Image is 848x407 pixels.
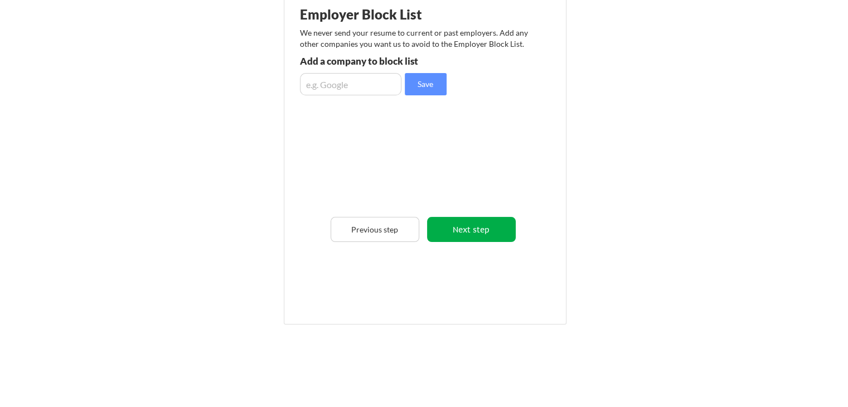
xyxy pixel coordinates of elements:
div: Add a company to block list [300,56,463,66]
div: Employer Block List [300,8,475,21]
button: Next step [427,217,516,242]
input: e.g. Google [300,73,401,95]
button: Previous step [331,217,419,242]
button: Save [405,73,447,95]
div: We never send your resume to current or past employers. Add any other companies you want us to av... [300,27,535,49]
